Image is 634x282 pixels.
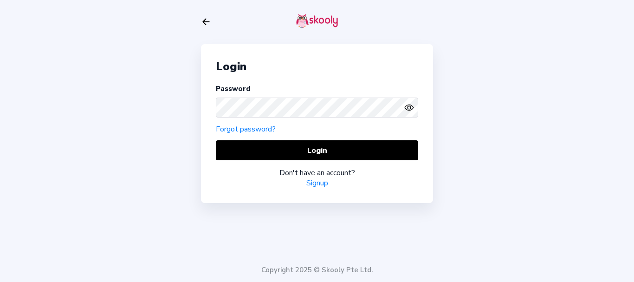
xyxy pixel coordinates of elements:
img: skooly-logo.png [296,13,338,28]
button: eye outlineeye off outline [404,103,418,112]
a: Forgot password? [216,124,276,134]
button: arrow back outline [201,17,211,27]
button: Login [216,140,418,160]
div: Login [216,59,418,74]
a: Signup [306,178,328,188]
ion-icon: eye outline [404,103,414,112]
div: Don't have an account? [216,168,418,178]
label: Password [216,84,251,93]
